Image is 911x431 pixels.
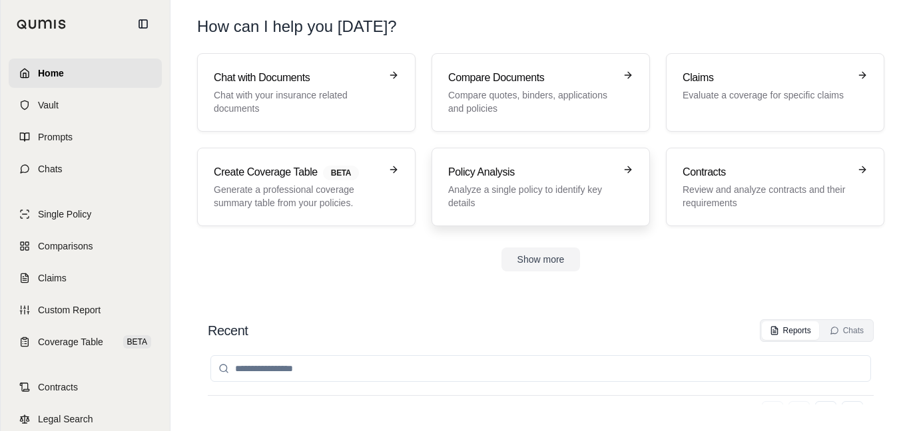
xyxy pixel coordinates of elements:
a: ContractsReview and analyze contracts and their requirements [666,148,884,226]
h3: Compare Documents [448,70,615,86]
a: Home [9,59,162,88]
p: Analyze a single policy to identify key details [448,183,615,210]
a: Single Policy [9,200,162,229]
a: Prompts [9,122,162,152]
a: Vault [9,90,162,120]
h3: Claims [683,70,849,86]
p: Generate a professional coverage summary table from your policies. [214,183,380,210]
div: Reports [770,325,811,336]
h1: How can I help you [DATE]? [197,16,884,37]
p: Review and analyze contracts and their requirements [683,183,849,210]
p: Evaluate a coverage for specific claims [683,88,849,102]
span: Home [38,67,64,80]
h3: Contracts [683,164,849,180]
p: Compare quotes, binders, applications and policies [448,88,615,115]
a: Compare DocumentsCompare quotes, binders, applications and policies [432,53,650,132]
span: Contracts [38,380,78,394]
span: Chats [38,162,63,176]
img: Qumis Logo [17,19,67,29]
span: BETA [123,335,151,349]
button: Show more [501,247,581,271]
span: Claims [38,271,67,285]
div: Chats [830,325,864,336]
button: Collapse sidebar [133,13,154,35]
h2: Recent [208,321,248,340]
h3: Policy Analysis [448,164,615,180]
span: BETA [323,166,359,180]
span: Single Policy [38,208,91,221]
a: Policy AnalysisAnalyze a single policy to identify key details [432,148,650,226]
a: Contracts [9,372,162,402]
span: Vault [38,98,59,112]
a: Create Coverage TableBETAGenerate a professional coverage summary table from your policies. [197,148,416,226]
button: Reports [762,321,819,340]
span: Custom Report [38,303,101,317]
a: Claims [9,263,162,293]
h3: Chat with Documents [214,70,380,86]
button: Chats [822,321,872,340]
a: Custom Report [9,295,162,325]
a: Comparisons [9,231,162,261]
h3: Create Coverage Table [214,164,380,180]
span: Coverage Table [38,335,103,349]
a: Chats [9,154,162,184]
span: Comparisons [38,239,93,253]
span: Legal Search [38,412,93,426]
a: ClaimsEvaluate a coverage for specific claims [666,53,884,132]
p: Chat with your insurance related documents [214,88,380,115]
a: Chat with DocumentsChat with your insurance related documents [197,53,416,132]
span: Prompts [38,130,73,144]
a: Coverage TableBETA [9,327,162,357]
